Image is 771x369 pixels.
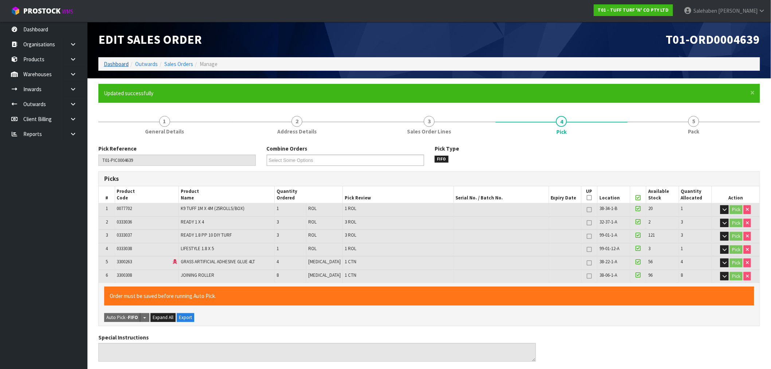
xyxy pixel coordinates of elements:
span: 4 [556,116,567,127]
span: FIFO [435,156,449,163]
button: Pick [730,272,743,281]
a: Dashboard [104,61,129,67]
span: 3 ROL [345,219,356,225]
span: 2 [291,116,302,127]
span: ROL [308,205,317,211]
button: Pick [730,205,743,214]
label: Pick Type [435,145,459,152]
span: 56 [648,259,653,265]
span: 1 CTN [345,272,356,278]
button: Export [177,313,194,322]
span: 38-34-1-B [599,205,617,211]
label: Combine Orders [267,145,308,152]
span: 8 [277,272,279,278]
span: 4 [106,245,108,252]
span: 1 CTN [345,259,356,265]
span: Expand All [153,314,173,321]
span: Edit Sales Order [98,32,202,47]
span: Pick [556,128,567,136]
strong: FIFO [128,314,138,321]
th: Action [712,186,760,203]
th: Quantity Allocated [679,186,712,203]
a: Outwards [135,61,158,67]
th: Location [598,186,630,203]
span: K9 TUFF 1M X 4M (25ROLLS/BOX) [181,205,244,211]
span: 1 [159,116,170,127]
th: # [99,186,115,203]
button: Pick [730,232,743,241]
span: 0077702 [117,205,132,211]
button: Expand All [150,313,176,322]
th: Pick Review [343,186,454,203]
span: T01-ORD0004639 [666,32,760,47]
span: GRASS ARTIFICIAL ADHESIVE GLUE 4LT [181,259,255,265]
span: 1 [106,205,108,211]
span: [MEDICAL_DATA] [308,259,341,265]
span: 3 [277,219,279,225]
span: [PERSON_NAME] [718,7,758,14]
strong: T01 - TUFF TURF 'N' CO PTY LTD [598,7,669,13]
span: 1 ROL [345,205,356,211]
span: Salehaben [693,7,717,14]
span: 3 [277,232,279,238]
span: Pack [688,128,700,135]
button: Pick [730,245,743,254]
span: ProStock [23,6,60,16]
button: Pick [730,259,743,267]
small: WMS [62,8,73,15]
span: 4 [277,259,279,265]
img: cube-alt.png [11,6,20,15]
span: 1 [681,245,683,252]
th: Expiry Date [549,186,581,203]
i: Dangerous Goods [173,260,177,264]
span: READY 1 X 4 [181,219,204,225]
span: LIFESTYLE 1.8 X 5 [181,245,214,252]
span: 99-01-12-A [599,245,619,252]
span: 6 [106,272,108,278]
span: 0333036 [117,219,132,225]
span: ROL [308,219,317,225]
span: 3 [681,232,683,238]
th: Product Code [115,186,179,203]
span: General Details [145,128,184,135]
span: Sales Order Lines [407,128,451,135]
th: Product Name [179,186,274,203]
span: 32-37-1-A [599,219,617,225]
th: Quantity Ordered [275,186,343,203]
button: Pick [730,219,743,228]
th: Available Stock [646,186,679,203]
span: 96 [648,272,653,278]
span: 3 [106,232,108,238]
label: Special Instructions [98,334,149,341]
span: 1 [277,245,279,252]
span: 3300308 [117,272,132,278]
span: 38-22-1-A [599,259,617,265]
span: 3300263 [117,259,132,265]
span: 3 [424,116,435,127]
span: 4 [681,259,683,265]
span: 99-01-1-A [599,232,617,238]
span: 1 [277,205,279,211]
span: 8 [681,272,683,278]
span: 3 [648,245,650,252]
span: × [751,88,755,98]
th: UP [581,186,598,203]
span: 0333038 [117,245,132,252]
a: T01 - TUFF TURF 'N' CO PTY LTD [594,4,673,16]
span: 5 [688,116,699,127]
span: 38-06-1-A [599,272,617,278]
span: ROL [308,232,317,238]
span: 3 ROL [345,232,356,238]
button: Auto Pick -FIFO [104,313,140,322]
span: 2 [106,219,108,225]
span: 2 [648,219,650,225]
h3: Picks [104,175,424,182]
span: 20 [648,205,653,211]
span: 5 [106,259,108,265]
label: Pick Reference [98,145,137,152]
span: 1 [681,205,683,211]
span: JOINING ROLLER [181,272,214,278]
a: Sales Orders [164,61,193,67]
span: 121 [648,232,655,238]
span: 0333037 [117,232,132,238]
